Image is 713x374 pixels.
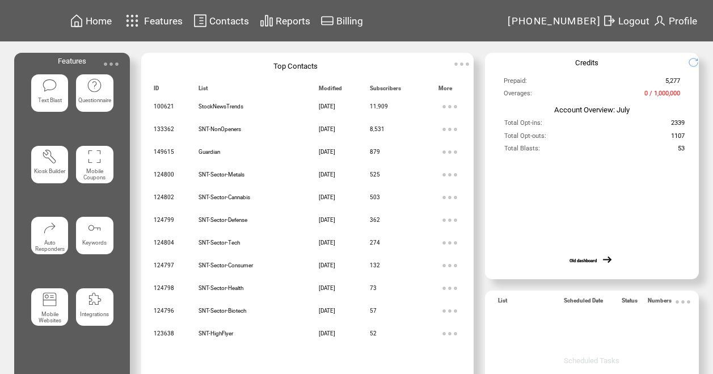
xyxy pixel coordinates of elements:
[199,149,220,155] span: Guardian
[602,14,616,28] img: exit.svg
[276,15,310,27] span: Reports
[31,146,69,209] a: Kiosk Builder
[370,308,377,314] span: 57
[319,12,365,30] a: Billing
[370,262,380,268] span: 132
[648,297,672,308] span: Numbers
[504,119,542,131] span: Total Opt-ins:
[39,311,61,323] span: Mobile Websites
[651,12,699,30] a: Profile
[199,85,208,95] span: List
[199,285,243,291] span: SNT-Sector-Health
[34,168,65,174] span: Kiosk Builder
[438,118,461,141] img: ellypsis.svg
[370,171,380,178] span: 525
[76,288,113,352] a: Integrations
[669,15,697,27] span: Profile
[438,85,452,95] span: More
[438,254,461,277] img: ellypsis.svg
[154,285,174,291] span: 124798
[154,217,174,223] span: 124799
[554,106,630,114] span: Account Overview: July
[438,300,461,322] img: ellypsis.svg
[671,132,685,144] span: 1107
[192,12,251,30] a: Contacts
[504,132,546,144] span: Total Opt-outs:
[370,330,377,337] span: 52
[564,356,619,365] span: Scheduled Tasks
[78,97,111,103] span: Questionnaire
[370,194,380,200] span: 503
[87,149,102,164] img: coupons.svg
[504,90,532,101] span: Overages:
[80,311,109,317] span: Integrations
[83,168,106,180] span: Mobile Coupons
[319,239,335,246] span: [DATE]
[319,149,335,155] span: [DATE]
[154,194,174,200] span: 124802
[370,103,388,110] span: 11,909
[76,217,113,280] a: Keywords
[671,119,685,131] span: 2339
[438,322,461,345] img: ellypsis.svg
[438,95,461,118] img: ellypsis.svg
[76,146,113,209] a: Mobile Coupons
[438,141,461,163] img: ellypsis.svg
[575,58,598,67] span: Credits
[154,103,174,110] span: 100621
[144,15,183,27] span: Features
[154,308,174,314] span: 124796
[319,171,335,178] span: [DATE]
[154,85,159,95] span: ID
[370,85,401,95] span: Subscribers
[319,285,335,291] span: [DATE]
[504,77,527,89] span: Prepaid:
[438,277,461,300] img: ellypsis.svg
[199,308,246,314] span: SNT-Sector-Biotech
[564,297,603,308] span: Scheduled Date
[58,57,86,65] span: Features
[319,308,335,314] span: [DATE]
[87,292,102,307] img: integrations.svg
[154,330,174,337] span: 123638
[76,74,113,138] a: Questionnaire
[320,14,334,28] img: creidtcard.svg
[199,330,233,337] span: SNT-HighFlyer
[653,14,666,28] img: profile.svg
[154,239,174,246] span: 124804
[319,262,335,268] span: [DATE]
[319,103,335,110] span: [DATE]
[370,285,377,291] span: 73
[438,209,461,232] img: ellypsis.svg
[370,126,385,132] span: 8,531
[199,239,240,246] span: SNT-Sector-Tech
[672,291,694,313] img: ellypsis.svg
[273,62,318,70] span: Top Contacts
[82,239,107,246] span: Keywords
[154,262,174,268] span: 124797
[665,77,680,89] span: 5,277
[618,15,649,27] span: Logout
[498,297,507,308] span: List
[87,78,102,93] img: questionnaire.svg
[199,262,253,268] span: SNT-Sector-Consumer
[100,53,123,75] img: ellypsis.svg
[87,220,102,236] img: keywords.svg
[644,90,680,101] span: 0 / 1,000,000
[31,74,69,138] a: Text Blast
[86,15,112,27] span: Home
[688,57,706,68] img: refresh.png
[319,194,335,200] span: [DATE]
[319,330,335,337] span: [DATE]
[31,217,69,280] a: Auto Responders
[42,78,57,93] img: text-blast.svg
[508,15,601,27] span: [PHONE_NUMBER]
[154,149,174,155] span: 149615
[678,145,685,156] span: 53
[209,15,249,27] span: Contacts
[154,126,174,132] span: 133362
[199,194,250,200] span: SNT-Sector-Cannabis
[199,171,244,178] span: SNT-Sector-Metals
[260,14,273,28] img: chart.svg
[121,10,185,32] a: Features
